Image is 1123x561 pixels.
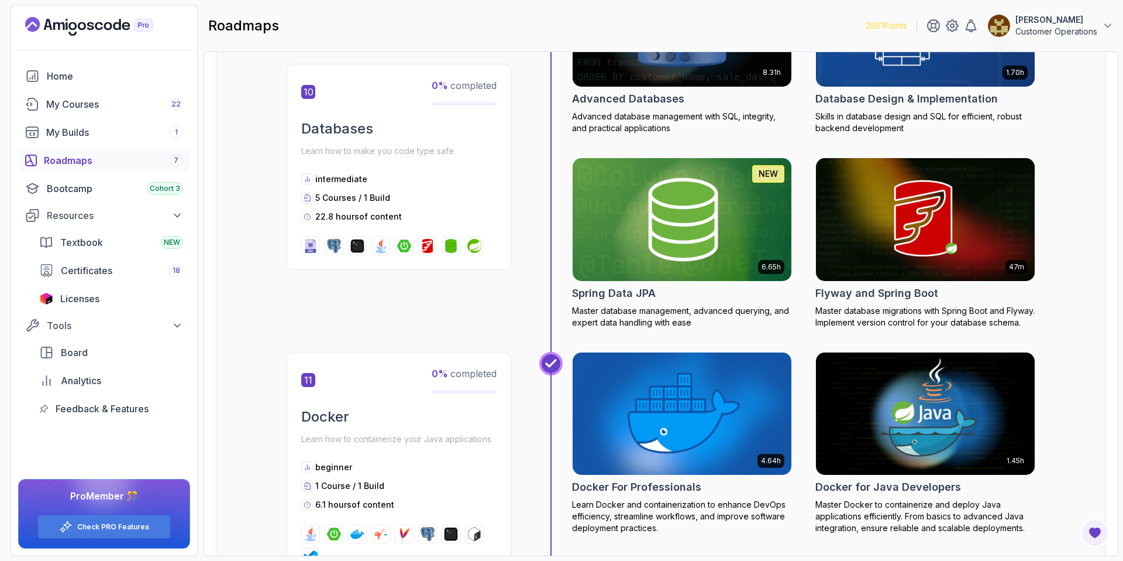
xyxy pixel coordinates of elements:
p: Advanced database management with SQL, integrity, and practical applications [572,111,792,134]
span: 22 [171,100,181,109]
a: home [18,64,190,88]
h2: Spring Data JPA [572,285,656,302]
h2: Database Design & Implementation [815,91,998,107]
h2: Flyway and Spring Boot [815,285,938,302]
p: beginner [315,461,352,473]
a: courses [18,93,190,116]
p: Learn how to make you code type safe [301,143,497,159]
img: maven logo [397,527,411,541]
p: intermediate [315,173,367,185]
span: 0 % [432,80,448,91]
p: [PERSON_NAME] [1015,14,1097,26]
span: completed [432,368,497,379]
a: bootcamp [18,177,190,200]
span: 5 Courses [315,193,356,203]
button: Check PRO Features [37,515,171,539]
button: user profile image[PERSON_NAME]Customer Operations [987,14,1114,37]
a: Docker for Java Developers card1.45hDocker for Java DevelopersMaster Docker to containerize and d... [815,352,1035,535]
h2: roadmaps [208,16,279,35]
p: 22.8 hours of content [315,211,402,223]
a: roadmaps [18,149,190,172]
img: spring-boot logo [397,239,411,253]
img: Docker for Java Developers card [816,353,1035,476]
p: 4.64h [761,456,781,466]
h2: Docker for Java Developers [815,479,961,495]
a: textbook [32,231,190,254]
span: NEW [164,238,180,247]
p: Skills in database design and SQL for efficient, robust backend development [815,111,1035,134]
p: 6.65h [762,262,781,272]
a: builds [18,121,190,144]
img: docker logo [350,527,364,541]
button: Resources [18,205,190,226]
span: Textbook [60,235,103,249]
h2: Docker [301,408,497,426]
span: Board [61,346,88,360]
p: NEW [759,168,778,180]
img: Docker For Professionals card [573,353,791,476]
span: Certificates [61,264,112,278]
p: 47m [1009,262,1024,272]
span: 1 Course [315,481,350,491]
p: 2661 Points [866,20,907,32]
img: jetbrains icon [39,293,53,305]
p: Customer Operations [1015,26,1097,37]
img: terminal logo [444,527,458,541]
div: My Courses [46,97,183,111]
a: Flyway and Spring Boot card47mFlyway and Spring BootMaster database migrations with Spring Boot a... [815,158,1035,329]
span: Feedback & Features [56,402,149,416]
a: board [32,341,190,364]
p: Master Docker to containerize and deploy Java applications efficiently. From basics to advanced J... [815,499,1035,534]
p: Learn how to containerize your Java applications [301,431,497,447]
p: 6.1 hours of content [315,499,394,511]
span: / 1 Build [359,193,390,203]
div: Tools [47,319,183,333]
p: Learn Docker and containerization to enhance DevOps efficiency, streamline workflows, and improve... [572,499,792,534]
h2: Advanced Databases [572,91,684,107]
div: Bootcamp [47,182,183,196]
h2: Docker For Professionals [572,479,701,495]
button: Open Feedback Button [1081,519,1109,547]
img: postgres logo [327,239,341,253]
img: terminal logo [350,239,364,253]
a: feedback [32,397,190,420]
a: Spring Data JPA card6.65hNEWSpring Data JPAMaster database management, advanced querying, and exp... [572,158,792,329]
img: bash logo [467,527,481,541]
span: 1 [175,128,178,137]
a: certificates [32,259,190,282]
span: Cohort 3 [150,184,180,193]
img: user profile image [988,15,1010,37]
a: licenses [32,287,190,310]
span: 0 % [432,368,448,379]
img: spring logo [467,239,481,253]
a: Docker For Professionals card4.64hDocker For ProfessionalsLearn Docker and containerization to en... [572,352,792,535]
p: Master database management, advanced querying, and expert data handling with ease [572,305,792,329]
span: / 1 Build [353,481,384,491]
img: postgres logo [421,527,435,541]
div: My Builds [46,125,183,139]
span: 10 [301,85,315,99]
a: analytics [32,369,190,392]
span: completed [432,80,497,91]
img: Flyway and Spring Boot card [816,158,1035,281]
img: spring-data-jpa logo [444,239,458,253]
p: 1.70h [1006,68,1024,77]
span: 7 [174,156,178,165]
button: Tools [18,315,190,336]
span: Analytics [61,374,101,388]
div: Resources [47,208,183,223]
a: Check PRO Features [77,522,149,532]
span: 11 [301,373,315,387]
h2: Databases [301,119,497,138]
img: spring-boot logo [327,527,341,541]
p: Master database migrations with Spring Boot and Flyway. Implement version control for your databa... [815,305,1035,329]
img: java logo [304,527,318,541]
div: Roadmaps [44,153,183,167]
img: flyway logo [421,239,435,253]
img: jib logo [374,527,388,541]
img: java logo [374,239,388,253]
img: sql logo [304,239,318,253]
a: Landing page [25,17,180,36]
div: Home [47,69,183,83]
img: Spring Data JPA card [573,158,791,281]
